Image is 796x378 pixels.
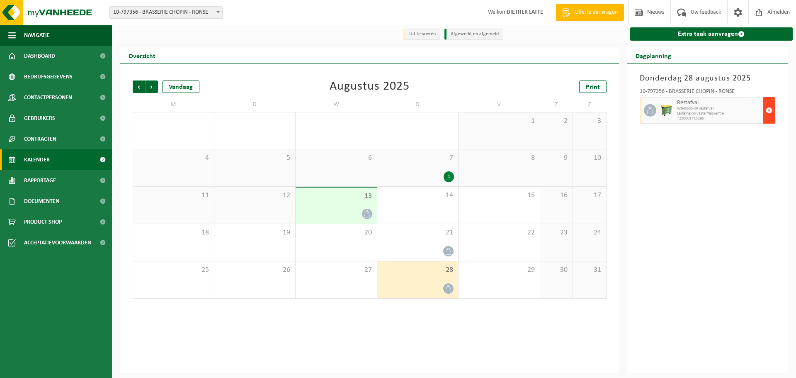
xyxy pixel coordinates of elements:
[218,191,291,200] span: 12
[507,9,543,15] strong: DIETHER LATTE
[577,117,602,126] span: 3
[296,97,377,112] td: W
[24,149,50,170] span: Kalender
[218,228,291,237] span: 19
[660,104,673,117] img: WB-0660-HPE-GN-50
[24,108,55,129] span: Gebruikers
[300,266,373,275] span: 27
[544,228,569,237] span: 23
[24,191,59,212] span: Documenten
[300,154,373,163] span: 6
[444,29,503,40] li: Afgewerkt en afgemeld
[24,25,50,46] span: Navigatie
[300,228,373,237] span: 20
[137,191,210,200] span: 11
[24,170,56,191] span: Rapportage
[630,27,793,41] a: Extra taak aanvragen
[444,171,454,182] div: 1
[24,129,56,149] span: Contracten
[381,266,454,275] span: 28
[133,80,145,93] span: Vorige
[24,87,72,108] span: Contactpersonen
[640,72,776,85] h3: Donderdag 28 augustus 2025
[133,97,214,112] td: M
[403,29,440,40] li: Uit te voeren
[162,80,199,93] div: Vandaag
[377,97,459,112] td: D
[120,47,164,63] h2: Overzicht
[218,154,291,163] span: 5
[463,117,536,126] span: 1
[24,212,62,232] span: Product Shop
[146,80,158,93] span: Volgende
[463,266,536,275] span: 29
[573,97,606,112] td: Z
[544,266,569,275] span: 30
[640,89,776,97] div: 10-797356 - BRASSERIE CHOPIN - RONSE
[459,97,540,112] td: V
[677,106,761,111] span: WB-0660-HP restafval
[544,117,569,126] span: 2
[540,97,573,112] td: Z
[24,66,73,87] span: Bedrijfsgegevens
[137,228,210,237] span: 18
[24,232,91,253] span: Acceptatievoorwaarden
[577,191,602,200] span: 17
[330,80,410,93] div: Augustus 2025
[556,4,624,21] a: Offerte aanvragen
[463,191,536,200] span: 15
[573,8,620,17] span: Offerte aanvragen
[577,266,602,275] span: 31
[218,266,291,275] span: 26
[109,6,223,19] span: 10-797356 - BRASSERIE CHOPIN - RONSE
[137,266,210,275] span: 25
[24,46,55,66] span: Dashboard
[463,154,536,163] span: 8
[381,191,454,200] span: 14
[137,154,210,163] span: 4
[677,111,761,116] span: Lediging op vaste frequentie
[577,154,602,163] span: 10
[544,154,569,163] span: 9
[677,116,761,121] span: T250001715296
[579,80,607,93] a: Print
[110,7,222,18] span: 10-797356 - BRASSERIE CHOPIN - RONSE
[586,84,600,90] span: Print
[300,192,373,201] span: 13
[677,100,761,106] span: Restafval
[627,47,680,63] h2: Dagplanning
[544,191,569,200] span: 16
[214,97,296,112] td: D
[463,228,536,237] span: 22
[577,228,602,237] span: 24
[381,154,454,163] span: 7
[381,228,454,237] span: 21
